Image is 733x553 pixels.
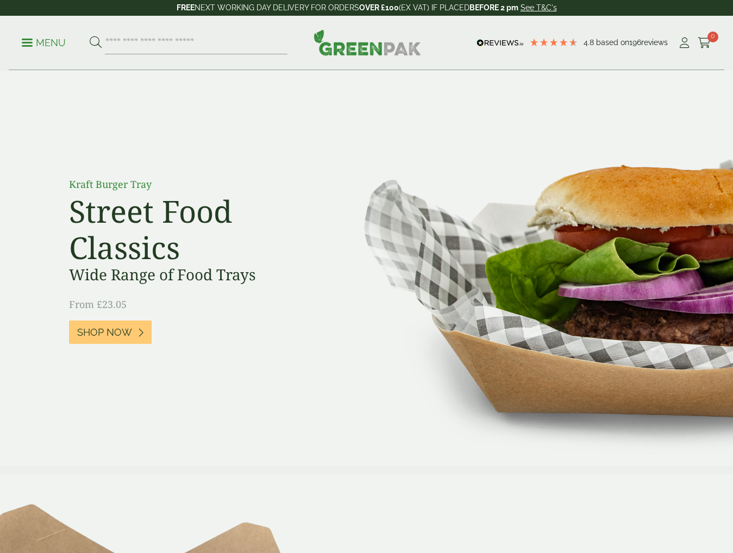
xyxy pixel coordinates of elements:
a: Shop Now [69,321,152,344]
a: 0 [698,35,711,51]
div: 4.79 Stars [529,37,578,47]
p: Kraft Burger Tray [69,177,314,192]
span: Based on [596,38,629,47]
strong: FREE [177,3,195,12]
a: See T&C's [521,3,557,12]
i: My Account [678,37,691,48]
span: From £23.05 [69,298,127,311]
img: REVIEWS.io [477,39,524,47]
span: 4.8 [584,38,596,47]
span: 0 [707,32,718,42]
i: Cart [698,37,711,48]
h2: Street Food Classics [69,193,314,266]
p: Menu [22,36,66,49]
strong: OVER £100 [359,3,399,12]
span: 196 [629,38,641,47]
h3: Wide Range of Food Trays [69,266,314,284]
strong: BEFORE 2 pm [469,3,518,12]
span: reviews [641,38,668,47]
a: Menu [22,36,66,47]
img: GreenPak Supplies [314,29,421,55]
img: Street Food Classics [330,71,733,466]
span: Shop Now [77,326,132,338]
